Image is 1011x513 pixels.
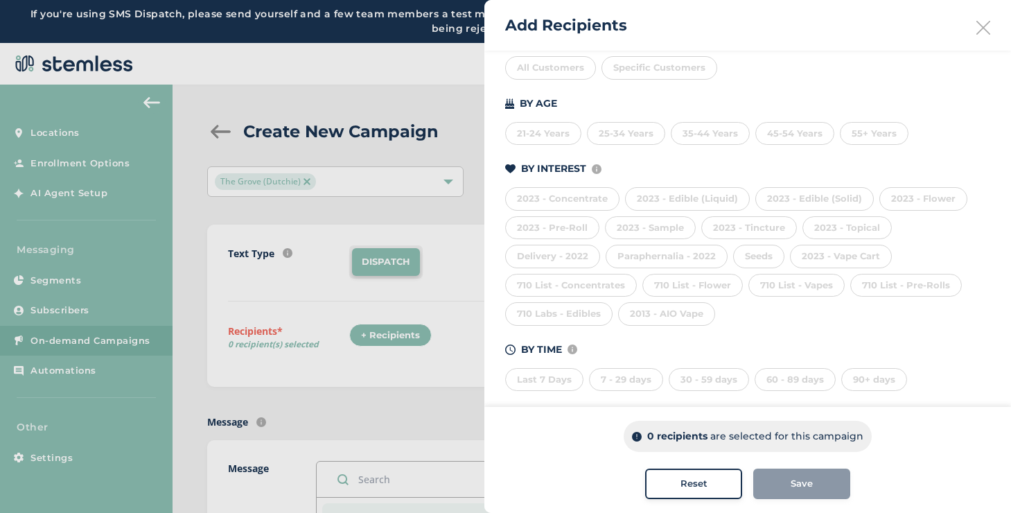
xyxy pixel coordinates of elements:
[669,368,749,392] div: 30 - 59 days
[790,245,892,268] div: 2023 - Vape Cart
[505,98,514,109] img: icon-cake-93b2a7b5.svg
[879,187,967,211] div: 2023 - Flower
[613,62,705,73] span: Specific Customers
[520,96,557,111] p: BY AGE
[521,342,562,357] p: BY TIME
[850,274,962,297] div: 710 List - Pre-Rolls
[755,187,874,211] div: 2023 - Edible (Solid)
[505,14,627,37] h2: Add Recipients
[589,368,663,392] div: 7 - 29 days
[505,368,583,392] div: Last 7 Days
[505,345,516,355] img: icon-time-dark-e6b1183b.svg
[642,274,743,297] div: 710 List - Flower
[755,122,834,146] div: 45-54 Years
[606,245,728,268] div: Paraphernalia - 2022
[605,216,696,240] div: 2023 - Sample
[802,216,892,240] div: 2023 - Topical
[733,245,784,268] div: Seeds
[840,122,908,146] div: 55+ Years
[505,187,619,211] div: 2023 - Concentrate
[710,429,863,444] p: are selected for this campaign
[632,432,642,442] img: icon-info-dark-48f6c5f3.svg
[647,429,707,444] p: 0 recipients
[505,164,516,174] img: icon-heart-dark-29e6356f.svg
[505,216,599,240] div: 2023 - Pre-Roll
[521,162,586,176] p: BY INTEREST
[680,477,707,491] span: Reset
[701,216,797,240] div: 2023 - Tincture
[505,302,613,326] div: 710 Labs - Edibles
[625,187,750,211] div: 2023 - Edible (Liquid)
[592,164,601,174] img: icon-info-236977d2.svg
[505,245,600,268] div: Delivery - 2022
[748,274,845,297] div: 710 List - Vapes
[587,122,665,146] div: 25-34 Years
[671,122,750,146] div: 35-44 Years
[505,274,637,297] div: 710 List - Concentrates
[645,469,742,499] button: Reset
[942,446,1011,513] iframe: Chat Widget
[841,368,907,392] div: 90+ days
[505,122,581,146] div: 21-24 Years
[505,56,596,80] div: All Customers
[755,368,836,392] div: 60 - 89 days
[568,345,577,354] img: icon-info-236977d2.svg
[618,302,715,326] div: 2013 - AIO Vape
